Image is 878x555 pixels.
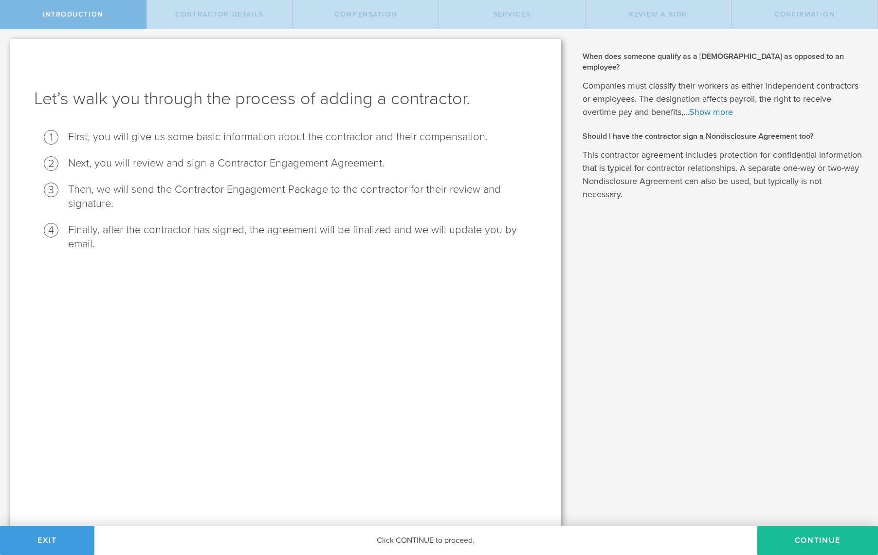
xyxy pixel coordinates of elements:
span: Confirmation [774,10,835,18]
span: Contractor details [175,10,263,18]
h1: Let’s walk you through the process of adding a contractor. [34,87,537,111]
p: This contractor agreement includes protection for confidential information that is typical for co... [583,148,863,201]
li: Next, you will review and sign a Contractor Engagement Agreement. [68,156,537,170]
span: Review & sign [629,10,688,18]
p: Companies must classify their workers as either independent contractors or employees. The designa... [583,79,863,119]
a: Show more [689,107,733,117]
li: First, you will give us some basic information about the contractor and their compensation. [68,130,537,144]
span: Introduction [43,10,103,18]
h2: Should I have the contractor sign a Nondisclosure Agreement too? [583,131,863,142]
li: Then, we will send the Contractor Engagement Package to the contractor for their review and signa... [68,183,537,211]
h2: When does someone qualify as a [DEMOGRAPHIC_DATA] as opposed to an employee? [583,51,863,73]
div: Click CONTINUE to proceed. [94,526,757,555]
button: Continue [757,526,878,555]
li: Finally, after the contractor has signed, the agreement will be finalized and we will update you ... [68,223,537,251]
span: Compensation [334,10,397,18]
span: Services [494,10,531,18]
